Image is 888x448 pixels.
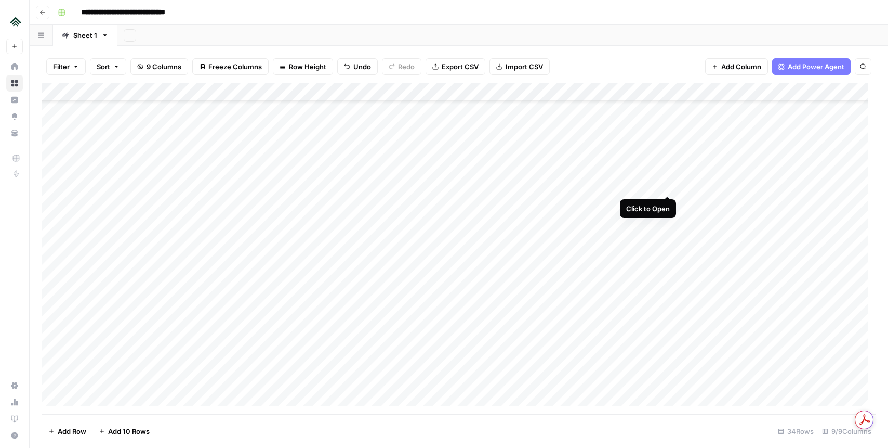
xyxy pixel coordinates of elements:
a: Settings [6,377,23,394]
span: Import CSV [506,61,543,72]
button: 9 Columns [130,58,188,75]
div: 34 Rows [774,423,818,440]
a: Browse [6,75,23,92]
span: 9 Columns [147,61,181,72]
button: Row Height [273,58,333,75]
button: Workspace: Uplisting [6,8,23,34]
button: Sort [90,58,126,75]
a: Usage [6,394,23,411]
span: Sort [97,61,110,72]
span: Row Height [289,61,326,72]
a: Home [6,58,23,75]
span: Add Row [58,426,86,437]
button: Redo [382,58,421,75]
img: Uplisting Logo [6,12,25,31]
span: Add Column [721,61,761,72]
a: Insights [6,92,23,108]
button: Undo [337,58,378,75]
a: Opportunities [6,108,23,125]
span: Filter [53,61,70,72]
span: Add Power Agent [788,61,844,72]
a: Your Data [6,125,23,142]
span: Redo [398,61,415,72]
a: Sheet 1 [53,25,117,46]
button: Add Row [42,423,92,440]
button: Add Power Agent [772,58,851,75]
div: 9/9 Columns [818,423,876,440]
button: Export CSV [426,58,485,75]
div: Sheet 1 [73,30,97,41]
span: Add 10 Rows [108,426,150,437]
button: Import CSV [489,58,550,75]
button: Help + Support [6,427,23,444]
span: Export CSV [442,61,479,72]
span: Freeze Columns [208,61,262,72]
button: Add 10 Rows [92,423,156,440]
span: Undo [353,61,371,72]
a: Learning Hub [6,411,23,427]
button: Freeze Columns [192,58,269,75]
button: Filter [46,58,86,75]
div: Click to Open [626,203,670,214]
button: Add Column [705,58,768,75]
